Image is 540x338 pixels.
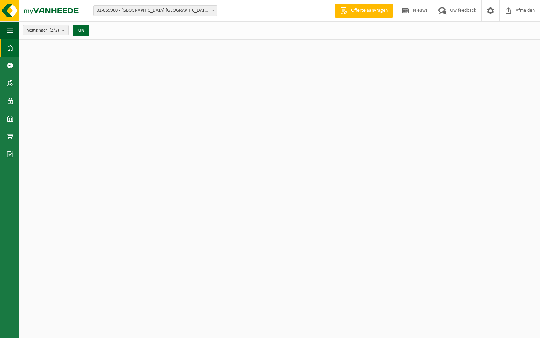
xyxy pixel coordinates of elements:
[93,5,217,16] span: 01-055960 - ROCKWOOL BELGIUM NV - WIJNEGEM
[349,7,390,14] span: Offerte aanvragen
[23,25,69,35] button: Vestigingen(2/2)
[50,28,59,33] count: (2/2)
[94,6,217,16] span: 01-055960 - ROCKWOOL BELGIUM NV - WIJNEGEM
[335,4,393,18] a: Offerte aanvragen
[73,25,89,36] button: OK
[27,25,59,36] span: Vestigingen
